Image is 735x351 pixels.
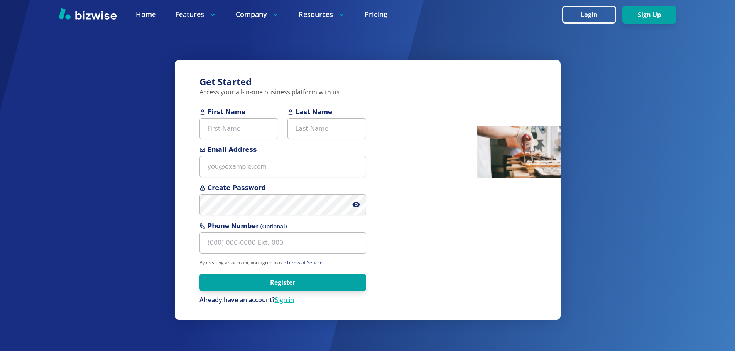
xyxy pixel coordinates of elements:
span: First Name [199,107,278,117]
a: Sign in [275,296,294,304]
img: Barber cutting hair [391,222,474,320]
img: Cleaner sanitizing windows [477,256,561,320]
img: Man inspecting coffee beans [391,159,474,219]
h3: Get Started [199,76,366,88]
p: Access your all-in-one business platform with us. [199,88,366,97]
img: Pastry chef making pastries [477,126,561,178]
input: you@example.com [199,156,366,177]
a: Terms of Service [286,259,323,266]
a: Sign Up [622,11,676,18]
p: Features [175,10,216,19]
img: People waiting at coffee bar [477,60,561,123]
button: Sign Up [622,6,676,24]
img: Hairstylist blow drying hair [391,60,474,156]
img: Bizwise Logo [59,8,117,20]
span: Last Name [287,107,366,117]
a: Login [562,11,622,18]
img: Man working on laptop [477,181,561,253]
span: (Optional) [260,223,287,231]
p: By creating an account, you agree to our . [199,260,366,266]
button: Login [562,6,616,24]
p: Resources [299,10,345,19]
span: Email Address [199,145,366,155]
span: Create Password [199,183,366,193]
button: Register [199,274,366,291]
p: Company [236,10,279,19]
input: Last Name [287,118,366,139]
a: Pricing [365,10,387,19]
div: Already have an account?Sign in [199,296,366,304]
p: Already have an account? [199,296,366,304]
input: (000) 000-0000 Ext. 000 [199,232,366,254]
a: Home [136,10,156,19]
span: Phone Number [199,222,366,231]
input: First Name [199,118,278,139]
